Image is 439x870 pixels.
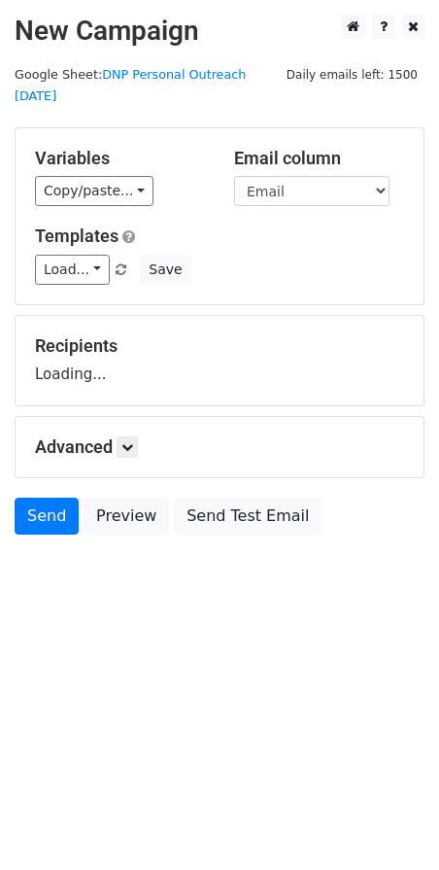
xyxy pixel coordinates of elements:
a: DNP Personal Outreach [DATE] [15,67,246,104]
h5: Variables [35,148,205,169]
h5: Advanced [35,436,404,458]
h5: Recipients [35,335,404,357]
a: Load... [35,255,110,285]
a: Preview [84,498,169,535]
span: Daily emails left: 1500 [280,64,424,86]
a: Copy/paste... [35,176,153,206]
a: Send Test Email [174,498,321,535]
small: Google Sheet: [15,67,246,104]
a: Templates [35,226,118,246]
a: Daily emails left: 1500 [280,67,424,82]
div: Loading... [35,335,404,386]
h2: New Campaign [15,15,424,48]
h5: Email column [234,148,404,169]
a: Send [15,498,79,535]
button: Save [140,255,190,285]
